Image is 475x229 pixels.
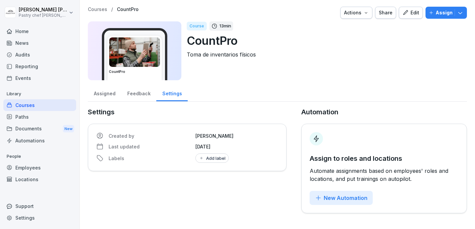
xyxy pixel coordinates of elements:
div: Edit [403,9,419,16]
p: / [111,7,113,12]
div: Share [379,9,392,16]
a: Audits [3,49,76,61]
div: Documents [3,123,76,135]
div: New [63,125,74,133]
a: Employees [3,162,76,174]
a: Settings [3,212,76,224]
p: Toma de inventarios físicos [187,50,462,59]
p: Assign [436,9,453,16]
div: Actions [344,9,369,16]
a: DocumentsNew [3,123,76,135]
a: Events [3,72,76,84]
a: Settings [156,84,188,101]
div: Support [3,200,76,212]
a: Courses [3,99,76,111]
h3: CountPro [109,69,160,74]
p: People [3,151,76,162]
div: New Automation [315,194,367,202]
p: [PERSON_NAME] [PERSON_NAME] [19,7,67,13]
p: CountPro [187,32,462,49]
p: Library [3,89,76,99]
a: Feedback [121,84,156,101]
button: Add label [195,153,229,163]
div: Add label [199,155,225,161]
p: Pastry chef [PERSON_NAME] y Cocina gourmet [19,13,67,18]
p: Automate assignments based on employees' roles and locations, and put trainings on autopilot. [310,167,459,183]
p: 13 min [219,23,231,29]
a: Assigned [88,84,121,101]
button: Edit [399,7,423,19]
p: Assign to roles and locations [310,153,459,163]
p: Last updated [109,143,191,150]
p: [PERSON_NAME] [195,132,278,139]
button: Assign [426,7,467,19]
p: Labels [109,155,191,162]
p: Automation [301,107,338,117]
p: [DATE] [195,143,278,150]
a: Home [3,25,76,37]
a: Paths [3,111,76,123]
div: Course [187,22,207,30]
a: Automations [3,135,76,146]
a: News [3,37,76,49]
p: Created by [109,132,191,139]
img: nanuqyb3jmpxevmk16xmqivn.png [109,37,160,67]
a: Reporting [3,61,76,72]
a: Courses [88,7,107,12]
a: CountPro [117,7,139,12]
p: Settings [88,107,287,117]
a: Locations [3,174,76,185]
button: Actions [340,7,372,19]
button: New Automation [310,191,373,205]
button: Share [375,7,396,19]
